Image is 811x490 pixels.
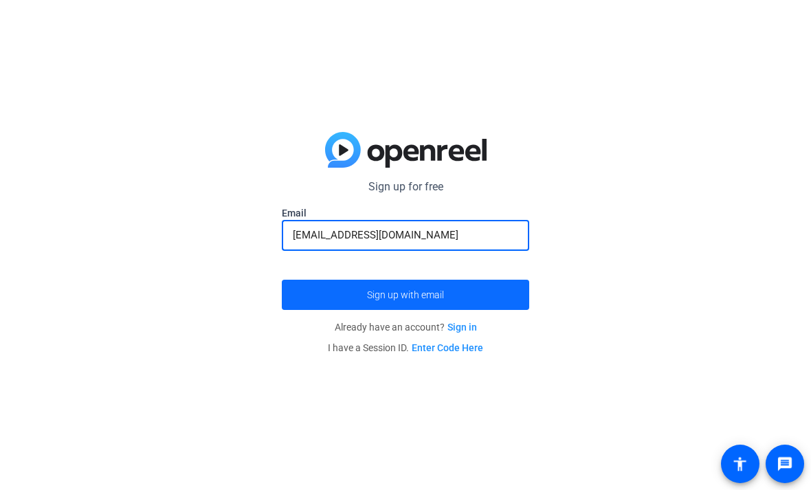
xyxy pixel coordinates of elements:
[282,280,529,310] button: Sign up with email
[447,322,477,333] a: Sign in
[282,179,529,195] p: Sign up for free
[328,342,483,353] span: I have a Session ID.
[293,227,518,243] input: Enter Email Address
[325,132,487,168] img: blue-gradient.svg
[777,456,793,472] mat-icon: message
[282,206,529,220] label: Email
[335,322,477,333] span: Already have an account?
[412,342,483,353] a: Enter Code Here
[732,456,748,472] mat-icon: accessibility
